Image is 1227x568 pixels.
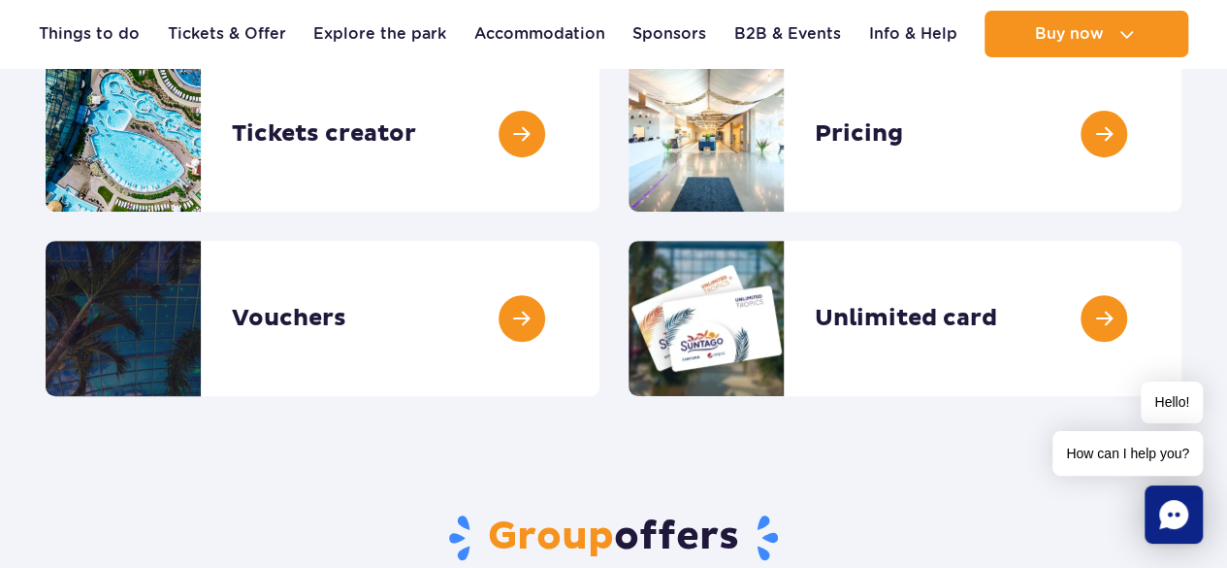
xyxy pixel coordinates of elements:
[868,11,956,57] a: Info & Help
[985,11,1188,57] button: Buy now
[1052,431,1203,476] span: How can I help you?
[46,513,1181,563] h2: offers
[313,11,446,57] a: Explore the park
[1034,25,1103,43] span: Buy now
[488,513,614,561] span: Group
[632,11,706,57] a: Sponsors
[1145,485,1203,544] div: Chat
[39,11,140,57] a: Things to do
[168,11,286,57] a: Tickets & Offer
[1141,382,1203,423] span: Hello!
[734,11,841,57] a: B2B & Events
[474,11,605,57] a: Accommodation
